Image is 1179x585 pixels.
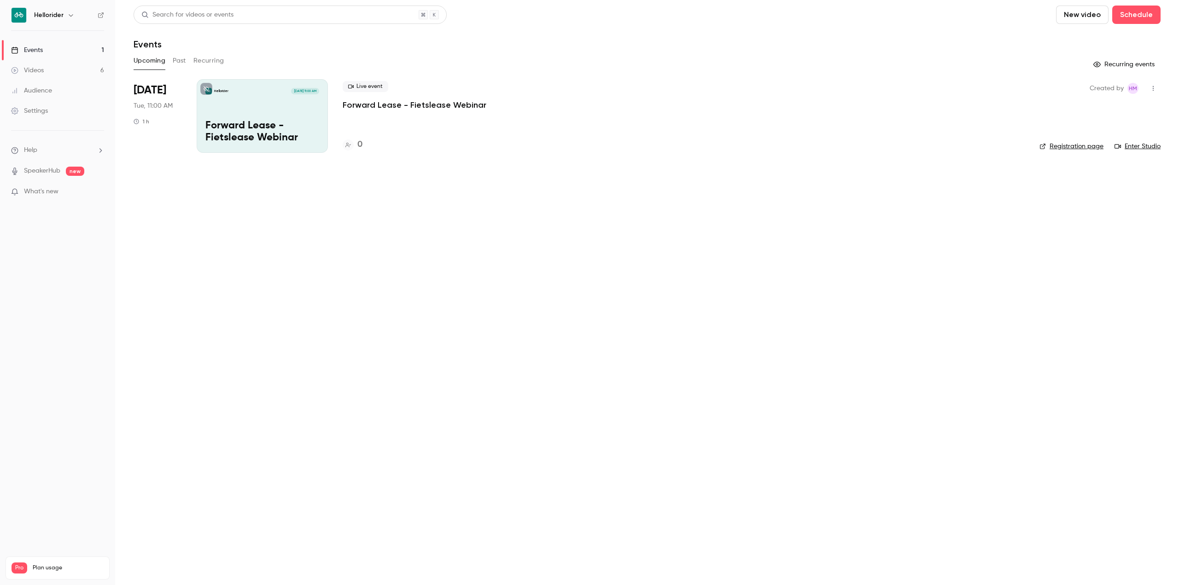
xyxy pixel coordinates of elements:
div: Oct 21 Tue, 11:00 AM (Europe/Amsterdam) [134,79,182,153]
h1: Events [134,39,162,50]
button: New video [1056,6,1109,24]
div: Videos [11,66,44,75]
p: Hellorider [214,89,228,93]
span: Live event [343,81,388,92]
span: [DATE] [134,83,166,98]
div: 1 h [134,118,149,125]
span: HM [1129,83,1137,94]
span: Pro [12,562,27,573]
a: 0 [343,139,362,151]
button: Upcoming [134,53,165,68]
span: Plan usage [33,564,104,572]
button: Past [173,53,186,68]
div: Audience [11,86,52,95]
a: Enter Studio [1115,142,1161,151]
a: Forward Lease - Fietslease Webinar [343,99,486,110]
h6: Hellorider [34,11,64,20]
span: new [66,167,84,176]
span: Tue, 11:00 AM [134,101,173,110]
span: Created by [1090,83,1124,94]
img: Hellorider [12,8,26,23]
span: What's new [24,187,58,197]
li: help-dropdown-opener [11,145,104,155]
span: Help [24,145,37,155]
button: Schedule [1112,6,1161,24]
p: Forward Lease - Fietslease Webinar [205,120,319,144]
a: Forward Lease - Fietslease WebinarHellorider[DATE] 11:00 AMForward Lease - Fietslease Webinar [197,79,328,153]
h4: 0 [357,139,362,151]
div: Events [11,46,43,55]
a: SpeakerHub [24,166,60,176]
span: Heleen Mostert [1127,83,1138,94]
div: Search for videos or events [141,10,233,20]
iframe: Noticeable Trigger [93,188,104,196]
div: Settings [11,106,48,116]
span: [DATE] 11:00 AM [291,88,319,94]
a: Registration page [1039,142,1103,151]
button: Recurring events [1089,57,1161,72]
button: Recurring [193,53,224,68]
